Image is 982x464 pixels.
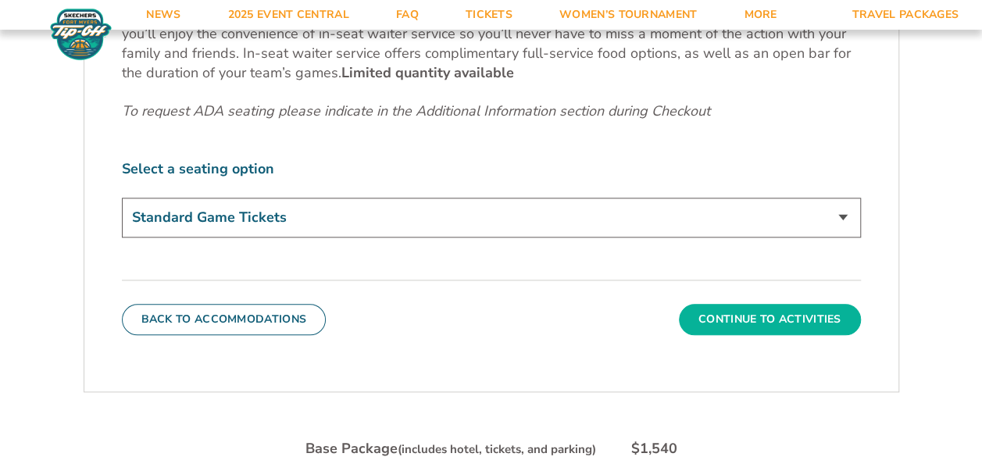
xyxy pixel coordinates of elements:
div: Base Package [305,439,596,459]
img: Fort Myers Tip-Off [47,8,115,61]
small: (includes hotel, tickets, and parking) [398,441,596,457]
b: Limited quantity available [341,63,514,82]
button: Continue To Activities [679,304,861,335]
label: Select a seating option [122,159,861,179]
button: Back To Accommodations [122,304,327,335]
div: $1,540 [631,439,677,459]
p: Experience the tournament as the ultimate VIP. Upgrade to courtside seats with your feet right on... [122,5,861,84]
em: To request ADA seating please indicate in the Additional Information section during Checkout [122,102,710,120]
